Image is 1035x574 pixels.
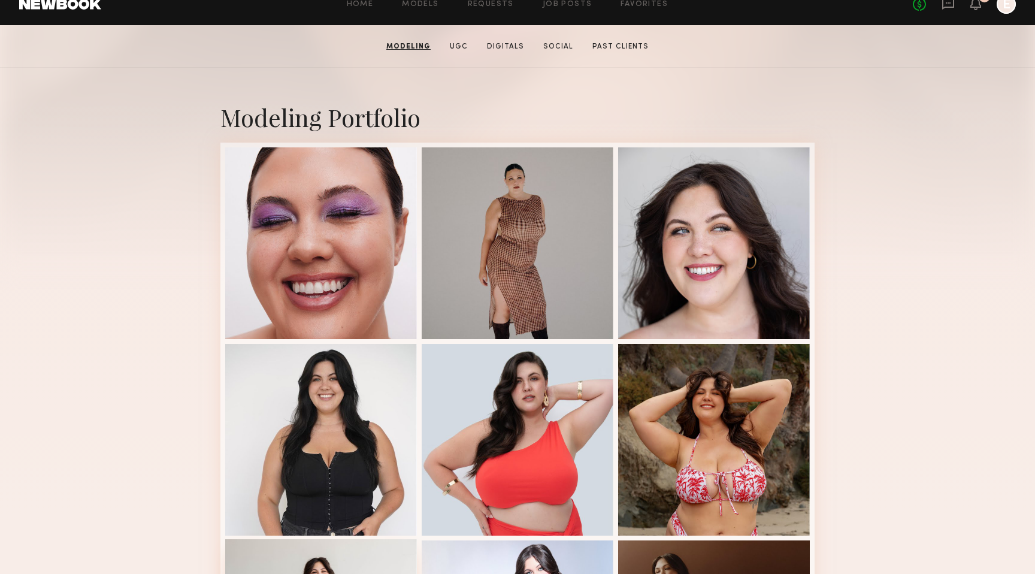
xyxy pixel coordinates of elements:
[220,101,815,133] div: Modeling Portfolio
[538,41,578,52] a: Social
[482,41,529,52] a: Digitals
[468,1,514,8] a: Requests
[445,41,473,52] a: UGC
[621,1,668,8] a: Favorites
[347,1,374,8] a: Home
[588,41,653,52] a: Past Clients
[543,1,592,8] a: Job Posts
[382,41,435,52] a: Modeling
[402,1,438,8] a: Models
